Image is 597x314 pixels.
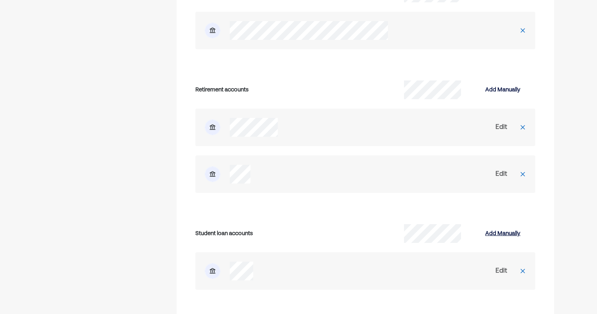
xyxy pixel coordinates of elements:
[495,266,507,276] div: Edit
[195,228,365,239] div: Student loan accounts
[495,169,507,179] div: Edit
[495,123,507,132] div: Edit
[485,85,520,95] div: Add Manually
[195,84,365,96] div: Retirement accounts
[485,229,520,238] div: Add Manually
